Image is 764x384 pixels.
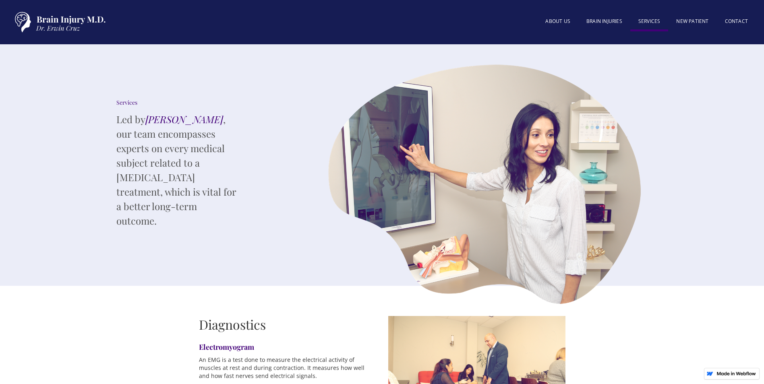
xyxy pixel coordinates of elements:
[145,113,223,126] em: [PERSON_NAME]
[630,13,669,31] a: SERVICES
[199,316,376,333] h2: Diagnostics
[199,356,376,380] p: An EMG is a test done to measure the electrical activity of muscles at rest and during contractio...
[199,342,376,352] h4: Electromyogram
[716,372,756,376] img: Made in Webflow
[668,13,716,29] a: New patient
[116,112,237,228] p: Led by , our team encompasses experts on every medical subject related to a [MEDICAL_DATA] treatm...
[537,13,578,29] a: About US
[578,13,630,29] a: BRAIN INJURIES
[8,8,109,36] a: home
[717,13,756,29] a: Contact
[116,99,237,107] div: Services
